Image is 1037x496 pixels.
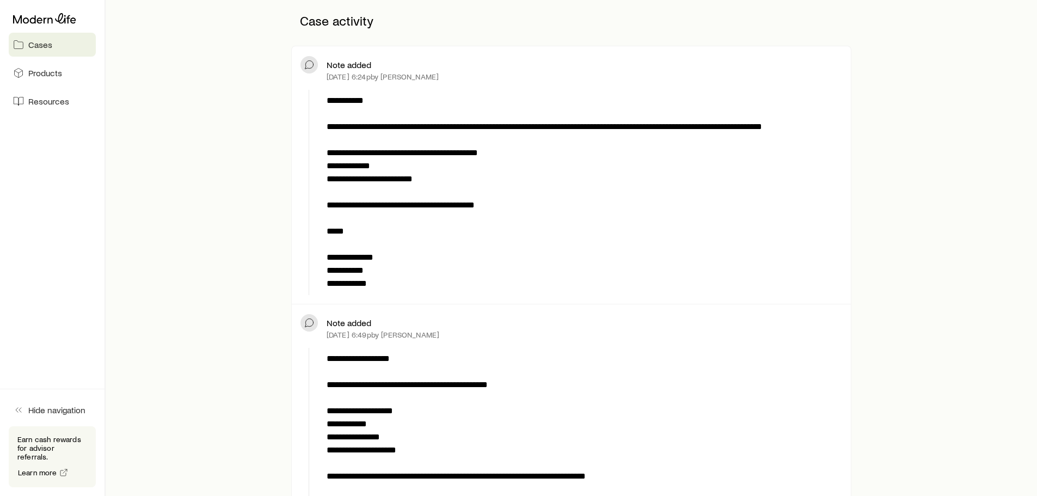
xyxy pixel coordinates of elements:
div: Earn cash rewards for advisor referrals.Learn more [9,426,96,487]
span: Learn more [18,469,57,476]
p: Earn cash rewards for advisor referrals. [17,435,87,461]
span: Products [28,68,62,78]
a: Cases [9,33,96,57]
p: Case activity [291,4,851,37]
span: Hide navigation [28,405,85,415]
p: Note added [327,317,371,328]
p: [DATE] 6:24p by [PERSON_NAME] [327,72,439,81]
a: Products [9,61,96,85]
button: Hide navigation [9,398,96,422]
span: Resources [28,96,69,107]
a: Resources [9,89,96,113]
p: [DATE] 6:49p by [PERSON_NAME] [327,330,439,339]
span: Cases [28,39,52,50]
p: Note added [327,59,371,70]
